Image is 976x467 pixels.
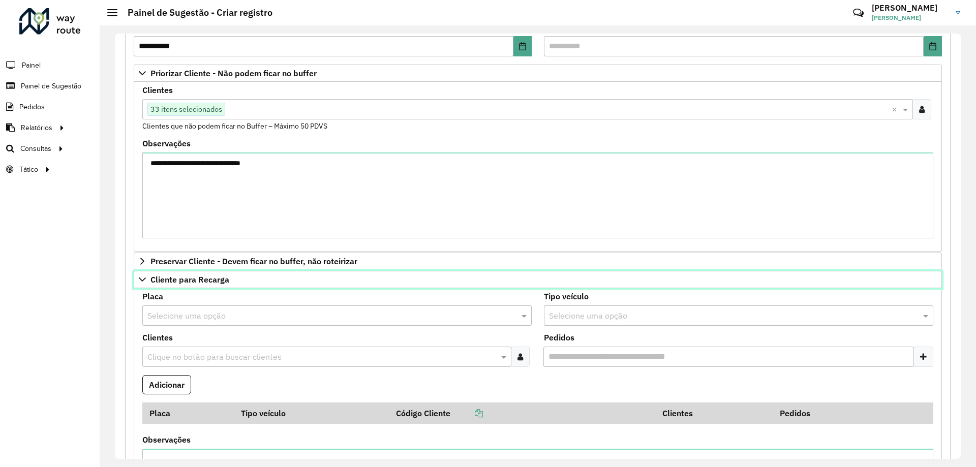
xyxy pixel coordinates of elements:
th: Tipo veículo [234,402,389,424]
button: Adicionar [142,375,191,394]
a: Cliente para Recarga [134,271,942,288]
label: Tipo veículo [544,290,589,302]
th: Código Cliente [389,402,655,424]
label: Observações [142,137,191,149]
small: Clientes que não podem ficar no Buffer – Máximo 50 PDVS [142,121,327,131]
label: Clientes [142,331,173,344]
span: Tático [19,164,38,175]
div: Priorizar Cliente - Não podem ficar no buffer [134,82,942,252]
button: Choose Date [513,36,532,56]
a: Copiar [450,408,483,418]
span: Consultas [20,143,51,154]
span: Relatórios [21,122,52,133]
a: Contato Rápido [847,2,869,24]
button: Choose Date [924,36,942,56]
span: Painel [22,60,41,71]
span: Pedidos [19,102,45,112]
th: Pedidos [773,402,890,424]
span: 33 itens selecionados [148,103,225,115]
label: Observações [142,433,191,446]
label: Placa [142,290,163,302]
span: Clear all [892,103,900,115]
h3: [PERSON_NAME] [872,3,948,13]
span: [PERSON_NAME] [872,13,948,22]
label: Clientes [142,84,173,96]
label: Pedidos [544,331,574,344]
span: Painel de Sugestão [21,81,81,91]
span: Preservar Cliente - Devem ficar no buffer, não roteirizar [150,257,357,265]
span: Cliente para Recarga [150,275,229,284]
a: Priorizar Cliente - Não podem ficar no buffer [134,65,942,82]
h2: Painel de Sugestão - Criar registro [117,7,272,18]
a: Preservar Cliente - Devem ficar no buffer, não roteirizar [134,253,942,270]
th: Placa [142,402,234,424]
th: Clientes [655,402,773,424]
span: Priorizar Cliente - Não podem ficar no buffer [150,69,317,77]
